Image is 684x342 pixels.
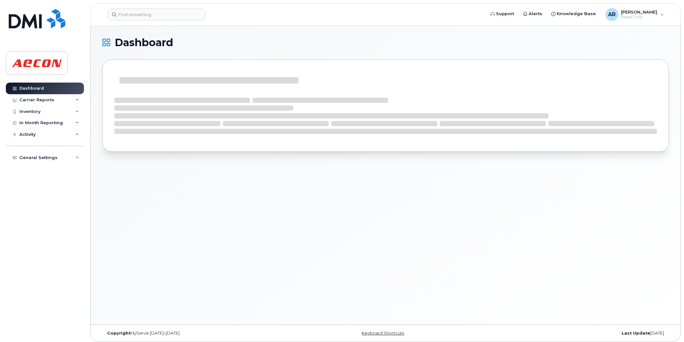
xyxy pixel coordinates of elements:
div: MyServe [DATE]–[DATE] [102,331,291,336]
strong: Last Update [622,331,650,336]
strong: Copyright [107,331,130,336]
a: Keyboard Shortcuts [362,331,404,336]
div: [DATE] [480,331,669,336]
span: Dashboard [115,38,173,47]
